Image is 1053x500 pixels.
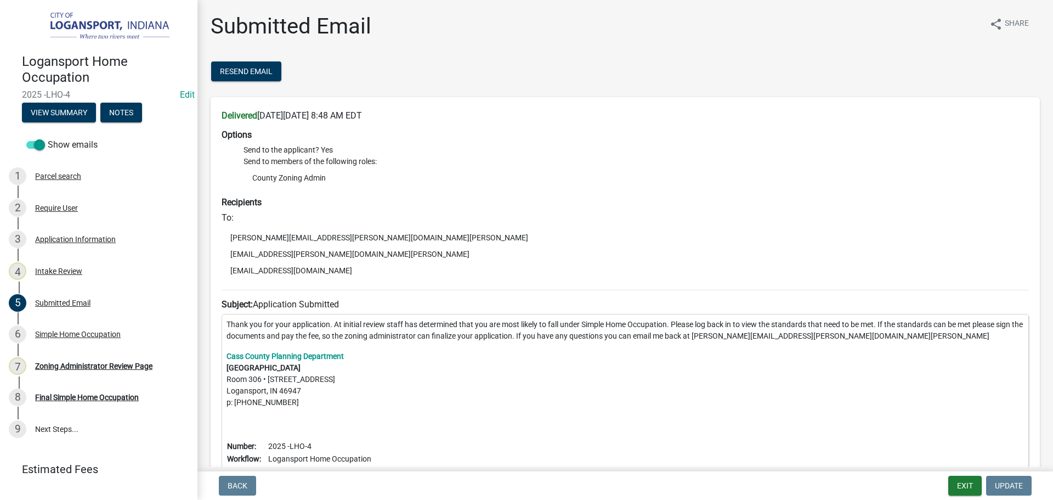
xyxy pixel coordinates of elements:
span: 2025 -LHO-4 [22,89,175,100]
div: 6 [9,325,26,343]
strong: Delivered [222,110,257,121]
li: [PERSON_NAME][EMAIL_ADDRESS][PERSON_NAME][DOMAIN_NAME][PERSON_NAME] [222,229,1029,246]
strong: [GEOGRAPHIC_DATA] [227,363,301,372]
strong: Recipients [222,197,262,207]
b: Workflow: [227,454,261,463]
div: 5 [9,294,26,312]
li: County Zoning Admin [244,170,1029,186]
wm-modal-confirm: Edit Application Number [180,89,195,100]
h6: To: [222,212,1029,223]
wm-modal-confirm: Notes [100,109,142,118]
span: Resend Email [220,67,273,76]
div: Zoning Administrator Review Page [35,362,152,370]
div: 7 [9,357,26,375]
strong: Options [222,130,252,140]
button: Exit [948,476,982,496]
button: View Summary [22,103,96,122]
button: Resend Email [211,61,281,81]
p: Room 306 • [STREET_ADDRESS] Logansport, IN 46947 p: [PHONE_NUMBER] [227,351,1024,408]
a: Edit [180,89,195,100]
td: 215 RIVERVIEW| [PERSON_NAME] [268,465,385,478]
strong: Subject: [222,299,253,310]
li: [EMAIL_ADDRESS][PERSON_NAME][DOMAIN_NAME][PERSON_NAME] [222,246,1029,262]
li: Send to the applicant? Yes [244,144,1029,156]
a: Cass County Planning Department [227,352,344,361]
li: Send to members of the following roles: [244,156,1029,188]
div: 1 [9,167,26,185]
div: 9 [9,420,26,438]
div: Simple Home Occupation [35,330,121,338]
div: Final Simple Home Occupation [35,394,139,401]
button: Notes [100,103,142,122]
h6: [DATE][DATE] 8:48 AM EDT [222,110,1029,121]
i: share [989,18,1003,31]
img: City of Logansport, Indiana [22,12,180,42]
div: 2 [9,199,26,217]
div: 8 [9,389,26,406]
span: Share [1005,18,1029,31]
h4: Logansport Home Occupation [22,54,189,86]
button: Update [986,476,1032,496]
b: Number: [227,442,256,451]
td: Logansport Home Occupation [268,453,385,465]
div: Application Information [35,235,116,243]
div: 4 [9,262,26,280]
span: Back [228,481,247,490]
h6: Application Submitted [222,299,1029,310]
h1: Submitted Email [211,13,371,40]
wm-modal-confirm: Summary [22,109,96,118]
div: Require User [35,204,78,212]
p: Thank you for your application. At initial review staff has determined that you are most likely t... [227,319,1024,342]
label: Show emails [26,138,98,151]
button: Back [219,476,256,496]
a: Estimated Fees [9,458,180,480]
div: 3 [9,231,26,248]
div: Parcel search [35,172,81,180]
button: shareShare [981,13,1038,35]
td: 2025 -LHO-4 [268,440,385,453]
div: Intake Review [35,267,82,275]
b: Description: [227,467,267,476]
li: [EMAIL_ADDRESS][DOMAIN_NAME] [222,262,1029,279]
div: Submitted Email [35,299,90,307]
span: Update [995,481,1023,490]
